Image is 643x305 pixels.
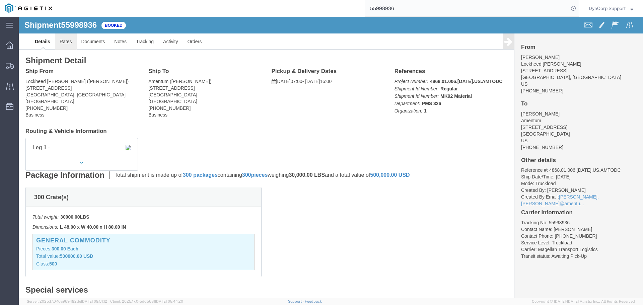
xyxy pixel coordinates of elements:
span: Copyright © [DATE]-[DATE] Agistix Inc., All Rights Reserved [532,299,635,304]
span: [DATE] 08:44:20 [155,299,183,303]
img: logo [5,3,52,13]
span: [DATE] 09:51:12 [81,299,107,303]
span: Server: 2025.17.0-16a969492de [27,299,107,303]
button: DynCorp Support [588,4,634,12]
span: DynCorp Support [589,5,626,12]
iframe: FS Legacy Container [19,17,643,298]
input: Search for shipment number, reference number [365,0,569,16]
a: Feedback [305,299,322,303]
span: Client: 2025.17.0-5dd568f [110,299,183,303]
a: Support [288,299,305,303]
